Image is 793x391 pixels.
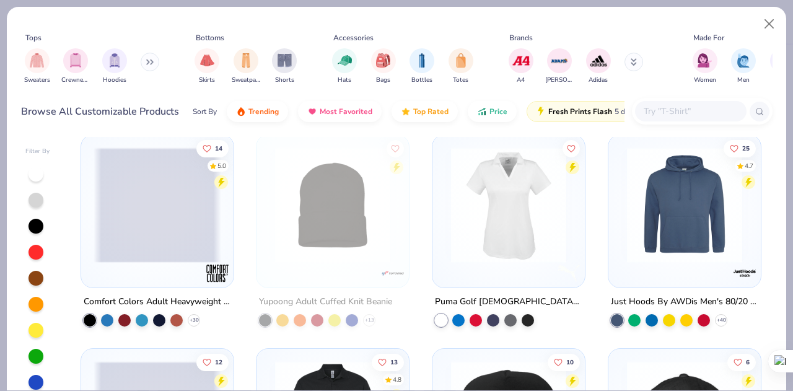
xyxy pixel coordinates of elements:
button: filter button [693,48,717,85]
span: 5 day delivery [615,105,660,119]
img: Crewnecks Image [69,53,82,68]
div: 5.0 [217,161,226,170]
div: filter for Skirts [195,48,219,85]
button: filter button [195,48,219,85]
span: Fresh Prints Flash [548,107,612,116]
span: Men [737,76,750,85]
div: 4.8 [393,375,402,384]
button: filter button [371,48,396,85]
img: Men Image [737,53,750,68]
div: filter for Crewnecks [61,48,90,85]
span: + 13 [365,316,374,323]
div: Brands [509,32,533,43]
span: 13 [391,359,398,365]
button: filter button [232,48,260,85]
img: Bottles Image [415,53,429,68]
button: Fresh Prints Flash5 day delivery [527,101,670,122]
span: Women [694,76,716,85]
div: Tops [25,32,42,43]
button: filter button [61,48,90,85]
span: 10 [566,359,574,365]
div: Made For [693,32,724,43]
img: 0e6f4505-4d7a-442b-8017-050ac1dcf1e4 [621,147,748,263]
span: Most Favorited [320,107,372,116]
button: filter button [586,48,611,85]
span: Skirts [199,76,215,85]
div: filter for Hats [332,48,357,85]
span: Crewnecks [61,76,90,85]
button: Like [196,353,229,371]
span: 14 [215,145,222,151]
img: 54998e23-ed2f-4e75-a8af-3f8987bff50b [445,147,572,263]
img: Adidas Image [589,51,608,70]
img: Shorts Image [278,53,292,68]
div: Sort By [193,106,217,117]
button: filter button [545,48,574,85]
span: Top Rated [413,107,449,116]
button: filter button [410,48,434,85]
div: filter for Bags [371,48,396,85]
div: filter for Men [731,48,756,85]
button: Like [372,353,405,371]
img: Totes Image [454,53,468,68]
span: + 30 [189,316,198,323]
div: filter for Women [693,48,717,85]
span: Adams [545,76,574,85]
span: Sweaters [24,76,50,85]
img: TopRated.gif [401,107,411,116]
span: Price [489,107,507,116]
img: Hats Image [338,53,352,68]
span: Bottles [411,76,432,85]
img: Skirts Image [200,53,214,68]
div: Puma Golf [DEMOGRAPHIC_DATA]' Icon Golf Polo [435,294,582,309]
div: Accessories [333,32,374,43]
span: Totes [453,76,468,85]
div: Yupoong Adult Cuffed Knit Beanie [259,294,392,309]
button: Price [468,101,517,122]
div: Filter By [25,147,50,156]
div: Browse All Customizable Products [21,104,179,119]
div: Just Hoods By AWDis Men's 80/20 Midweight College Hooded Sweatshirt [611,294,758,309]
div: filter for Hoodies [102,48,127,85]
img: Women Image [698,53,712,68]
button: filter button [24,48,50,85]
span: Bags [376,76,390,85]
span: Shorts [275,76,294,85]
input: Try "T-Shirt" [642,104,738,118]
img: trending.gif [236,107,246,116]
img: most_fav.gif [307,107,317,116]
button: filter button [731,48,756,85]
button: Top Rated [392,101,458,122]
img: Bags Image [376,53,390,68]
img: Sweaters Image [30,53,44,68]
img: 750ea0b9-7c4a-4c7c-9f0a-08e57912f0d2 [269,147,396,263]
div: 4.7 [745,161,753,170]
div: filter for Sweatpants [232,48,260,85]
div: filter for Adidas [586,48,611,85]
span: A4 [517,76,525,85]
img: Just Hoods By AWDis logo [732,260,757,285]
div: filter for A4 [509,48,533,85]
span: + 40 [716,316,725,323]
button: filter button [449,48,473,85]
button: filter button [509,48,533,85]
div: Bottoms [196,32,224,43]
span: 6 [746,359,750,365]
button: Like [196,139,229,157]
div: Comfort Colors Adult Heavyweight RS Tank [84,294,231,309]
div: filter for Totes [449,48,473,85]
button: Trending [227,101,288,122]
button: Like [563,139,580,157]
img: flash.gif [536,107,546,116]
span: 25 [742,145,750,151]
span: Hats [338,76,351,85]
img: Hoodies Image [108,53,121,68]
img: Yupoong logo [380,260,405,285]
button: filter button [272,48,297,85]
button: Like [724,139,756,157]
button: Most Favorited [298,101,382,122]
span: Hoodies [103,76,126,85]
button: filter button [102,48,127,85]
span: Adidas [589,76,608,85]
button: Like [548,353,580,371]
